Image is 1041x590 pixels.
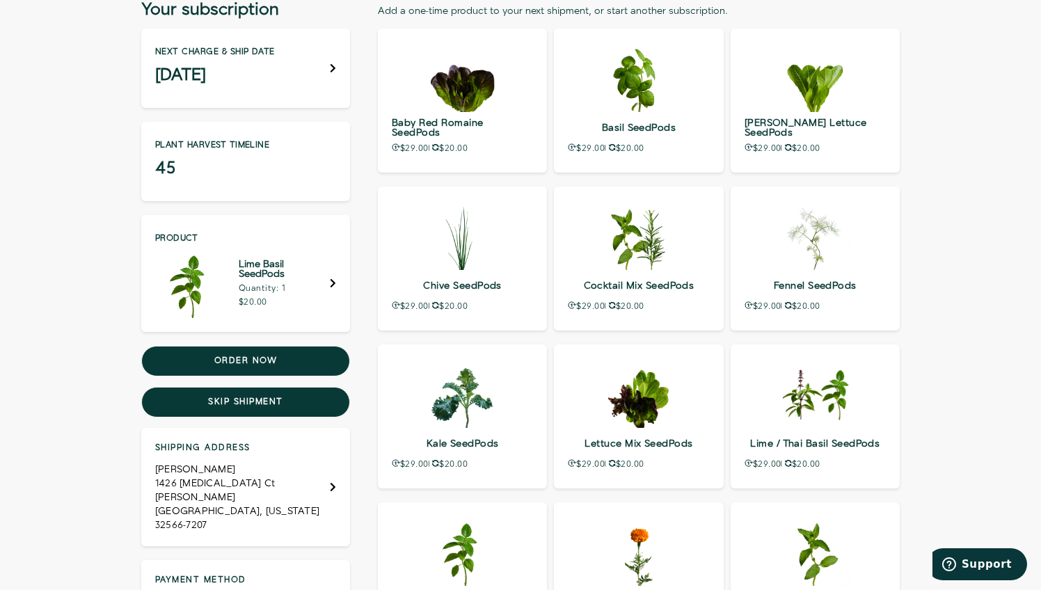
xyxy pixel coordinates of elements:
p: $29.00 $20.00 [392,143,533,153]
p: $29.00 $20.00 [568,459,709,469]
p: $29.00 $20.00 [568,143,709,153]
img: herb-combo-seedpods [780,358,850,428]
p: $29.00 $20.00 [745,301,886,311]
button: Skip shipment [141,387,350,417]
h3: Your subscription [141,3,350,17]
div: Edit Product [141,215,350,332]
p: $20.00 [239,298,330,307]
img: chive-seedpods-2 [428,200,498,270]
p: $29.00 $20.00 [568,301,709,311]
p: $29.00 $20.00 [392,301,533,311]
div: Add a one-time product to your next shipment, or start another subscription. [378,4,900,18]
p: Fennel SeedPods [745,276,886,296]
img: basil-seedpods-2 [604,42,674,112]
h4: Payment method [155,574,246,587]
img: bibb-lettuce-seedpods-2 [780,42,850,112]
img: lettuce-mix-seedpods [604,358,674,428]
img: Lime Basil SeedPods [155,248,225,318]
img: kale-seedpods [428,358,498,428]
p: $29.00 $20.00 [745,459,886,469]
p: Basil SeedPods [568,118,709,138]
p: Chive SeedPods [392,276,533,296]
p: Lettuce Mix SeedPods [568,433,709,454]
p: Next charge & ship date [155,48,275,56]
img: cocktail-mix-seedpods [604,200,674,270]
p: Lime / Thai Basil SeedPods [745,433,886,454]
h5: Lime Basil SeedPods [239,260,330,279]
img: mint-seedpods-2 [780,516,850,586]
p: Cocktail Mix SeedPods [568,276,709,296]
iframe: Opens a widget where you can find more information [932,548,1027,583]
h3: [DATE] [155,68,275,82]
p: Kale SeedPods [392,433,533,454]
div: Shipping address [141,428,350,546]
div: 1426 [MEDICAL_DATA] Ct [155,477,330,491]
p: $29.00 $20.00 [392,459,533,469]
p: Product [155,234,336,243]
h4: Shipping address [155,442,330,454]
p: Quantity: 1 [239,285,330,293]
button: Order now [141,346,350,376]
img: baby-red-romaine-seedpods-1 [428,42,498,112]
p: $29.00 $20.00 [745,143,886,153]
img: marigold-seedpods-2 [604,516,674,586]
div: Next charge & ship date [DATE] [141,29,350,108]
p: Baby Red Romaine SeedPods [392,118,533,138]
div: [PERSON_NAME] [155,463,330,477]
img: fennel-seedpods-2 [780,200,850,270]
div: [PERSON_NAME][GEOGRAPHIC_DATA], [US_STATE] 32566-7207 [155,491,330,532]
p: [PERSON_NAME] Lettuce SeedPods [745,118,886,138]
img: lime-basil-seedpods [428,516,498,586]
